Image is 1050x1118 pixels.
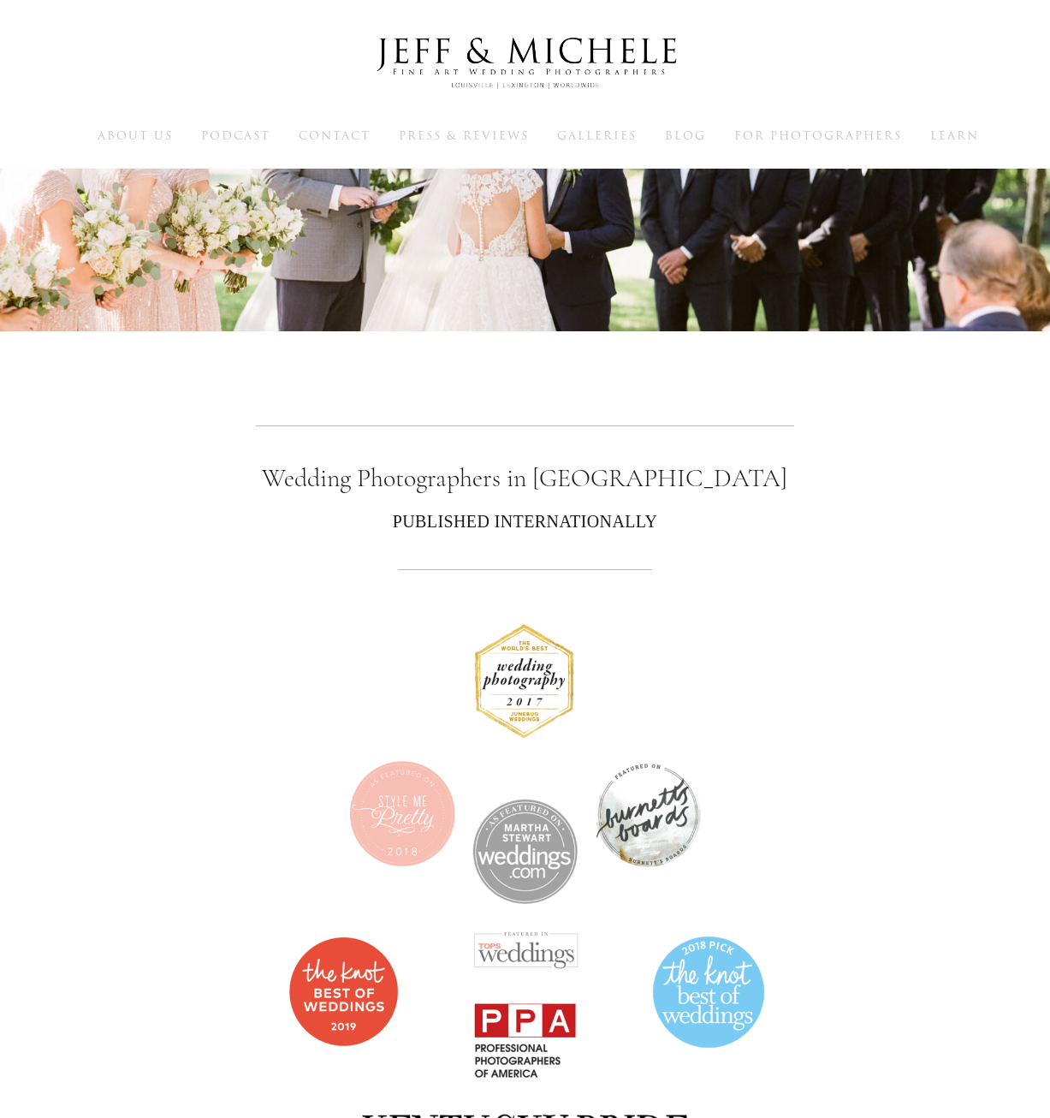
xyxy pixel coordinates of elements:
[256,511,794,532] h2: PUBLISHED INTERNATIONALLY
[930,128,979,144] span: Learn
[399,128,529,143] a: Press & Reviews
[399,128,529,144] span: Press & Reviews
[557,128,637,144] span: Galleries
[299,128,371,143] a: Contact
[557,128,637,143] a: Galleries
[201,128,270,143] a: Podcast
[354,21,697,105] img: Louisville Wedding Photographers - Jeff & Michele Wedding Photographers
[734,128,902,144] span: For Photographers
[201,128,270,144] span: Podcast
[299,128,371,144] span: Contact
[98,128,173,143] a: About Us
[930,128,979,143] a: Learn
[665,128,706,144] span: Blog
[734,128,902,143] a: For Photographers
[256,463,794,494] h1: Wedding Photographers in [GEOGRAPHIC_DATA]
[98,128,173,144] span: About Us
[665,128,706,143] a: Blog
